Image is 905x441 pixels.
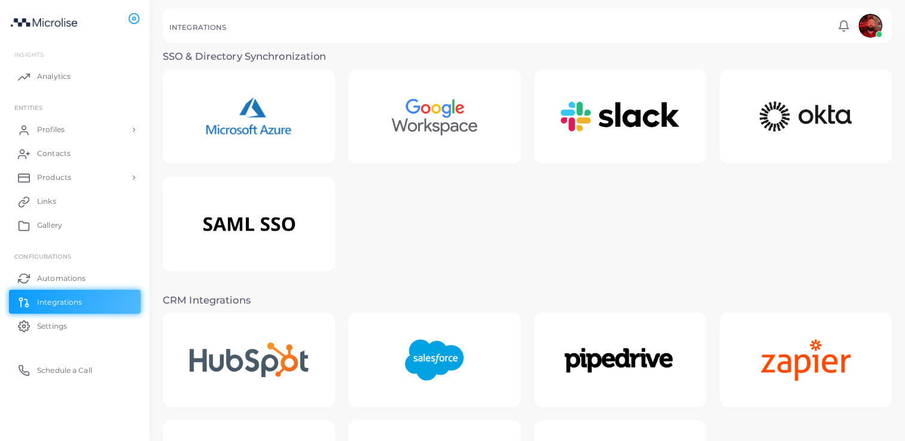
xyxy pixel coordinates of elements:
span: Schedule a Call [37,365,92,376]
a: Schedule a Call [9,358,141,382]
a: Profiles [9,118,141,142]
a: Settings [9,314,141,338]
span: INSIGHTS [14,51,44,58]
a: Integrations [9,290,141,314]
a: avatar [855,14,885,38]
span: ENTITIES [14,104,42,111]
a: Links [9,189,141,213]
img: Google Workspace [373,79,496,154]
h3: CRM Integrations [163,295,892,307]
a: Analytics [9,65,141,88]
span: Products [37,172,71,183]
img: logo [11,11,77,33]
a: Products [9,166,141,189]
span: Integrations [37,297,82,308]
img: Slack [544,85,696,149]
span: Links [37,196,56,207]
span: Analytics [37,71,71,82]
h3: SSO & Directory Synchronization [163,51,892,63]
span: Configurations [14,253,71,260]
span: Automations [37,273,86,284]
a: Contacts [9,142,141,166]
img: Salesforce [388,323,480,397]
img: Microsoft Azure [188,79,309,154]
span: Gallery [37,220,62,231]
img: Hubspot [173,326,325,394]
img: Okta [729,85,882,149]
a: Gallery [9,213,141,237]
img: SAML [173,192,325,256]
span: Contacts [37,148,71,159]
a: Automations [9,266,141,290]
span: Profiles [37,124,65,135]
img: Zapier [744,323,867,397]
img: avatar [858,14,882,38]
h5: INTEGRATIONS [169,23,226,32]
span: Settings [37,321,67,332]
img: Pipedrive [544,327,696,393]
